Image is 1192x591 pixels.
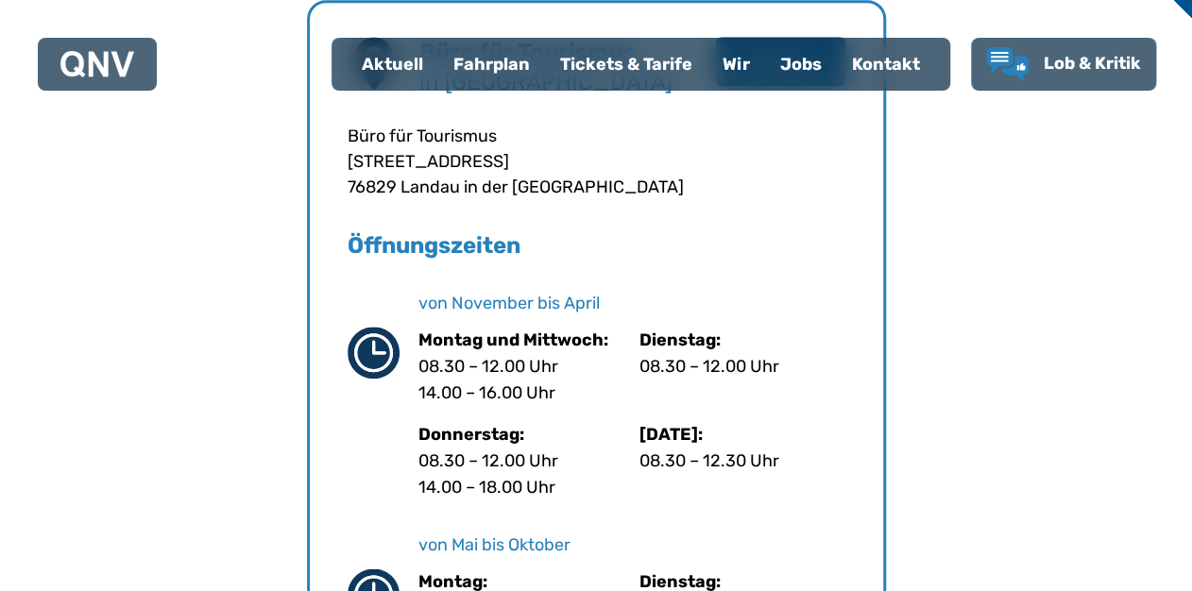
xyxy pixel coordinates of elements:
[986,47,1141,81] a: Lob & Kritik
[418,295,845,312] p: von November bis April
[60,51,134,77] img: QNV Logo
[418,447,624,500] p: 08.30 – 12.00 Uhr 14.00 – 18.00 Uhr
[1044,53,1141,74] span: Lob & Kritik
[837,40,935,89] a: Kontakt
[639,353,845,380] p: 08.30 – 12.00 Uhr
[639,447,845,474] p: 08.30 – 12.30 Uhr
[639,421,845,447] p: [DATE]:
[707,40,765,89] a: Wir
[438,40,545,89] a: Fahrplan
[418,353,624,406] p: 08.30 – 12.00 Uhr 14.00 – 16.00 Uhr
[418,421,624,447] p: Donnerstag:
[60,45,134,83] a: QNV Logo
[348,230,845,261] h5: Öffnungszeiten
[418,536,845,553] p: von Mai bis Oktober
[348,124,845,200] p: Büro für Tourismus [STREET_ADDRESS] 76829 Landau in der [GEOGRAPHIC_DATA]
[347,40,438,89] a: Aktuell
[716,37,845,86] button: Navigieren
[765,40,837,89] a: Jobs
[418,327,624,353] p: Montag und Mittwoch:
[545,40,707,89] a: Tickets & Tarife
[639,327,845,353] p: Dienstag:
